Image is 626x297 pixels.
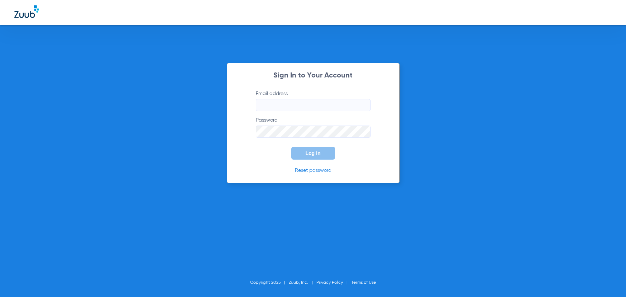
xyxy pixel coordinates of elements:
[245,72,381,79] h2: Sign In to Your Account
[256,117,371,138] label: Password
[250,279,289,286] li: Copyright 2025
[14,5,39,18] img: Zuub Logo
[289,279,316,286] li: Zuub, Inc.
[256,126,371,138] input: Password
[295,168,331,173] a: Reset password
[256,90,371,111] label: Email address
[306,150,321,156] span: Log In
[316,280,343,285] a: Privacy Policy
[256,99,371,111] input: Email address
[291,147,335,160] button: Log In
[351,280,376,285] a: Terms of Use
